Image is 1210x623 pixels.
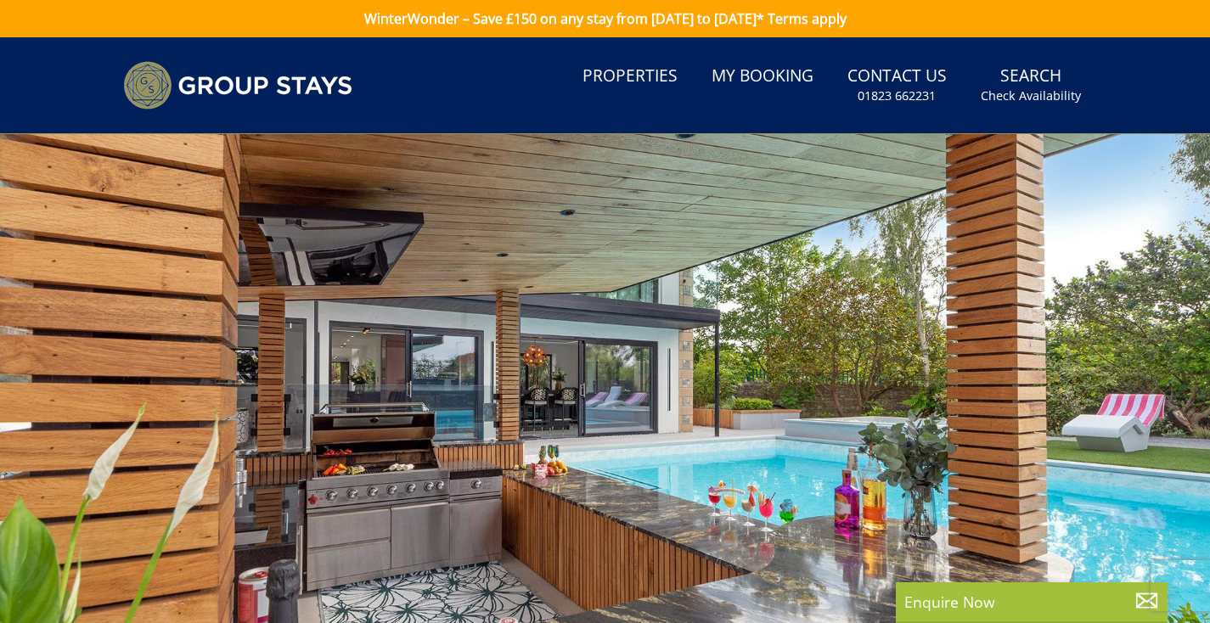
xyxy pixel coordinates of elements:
a: SearchCheck Availability [974,58,1088,113]
p: Enquire Now [904,591,1159,613]
a: My Booking [705,58,820,96]
small: Check Availability [981,87,1081,104]
img: Group Stays [123,61,352,109]
a: Properties [576,58,684,96]
small: 01823 662231 [858,87,936,104]
a: Contact Us01823 662231 [841,58,954,113]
